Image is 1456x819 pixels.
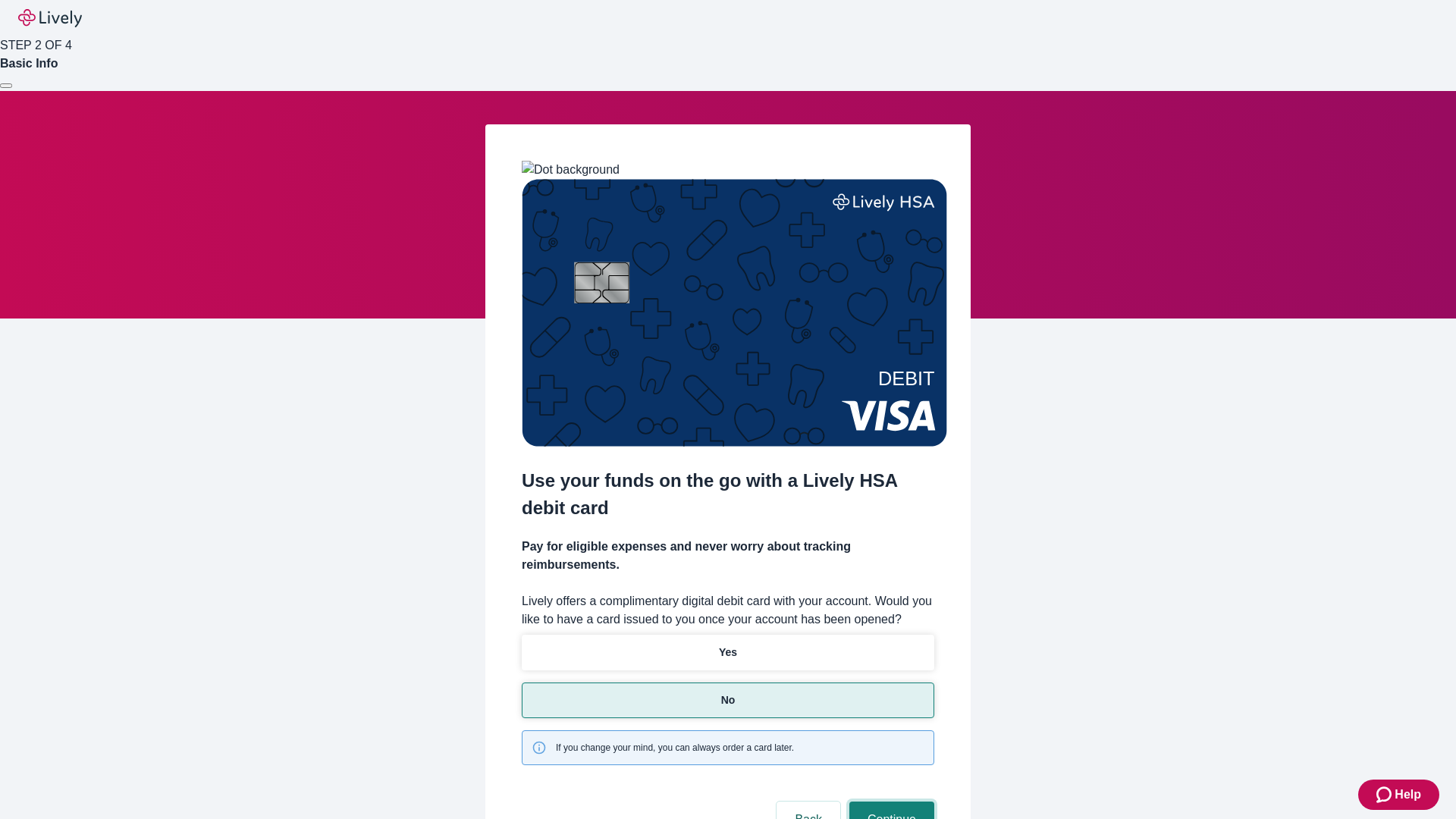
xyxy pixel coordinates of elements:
label: Lively offers a complimentary digital debit card with your account. Would you like to have a card... [522,592,934,629]
button: Zendesk support iconHelp [1358,780,1439,810]
span: Help [1395,786,1421,804]
h4: Pay for eligible expenses and never worry about tracking reimbursements. [522,538,934,574]
svg: Zendesk support icon [1376,786,1395,804]
button: Yes [522,635,934,670]
span: If you change your mind, you can always order a card later. [556,741,794,755]
img: Lively [18,9,82,27]
h2: Use your funds on the go with a Lively HSA debit card [522,467,934,522]
p: Yes [719,645,737,661]
p: No [721,692,736,708]
img: Dot background [522,161,620,179]
img: Debit card [522,179,947,447]
button: No [522,682,934,718]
